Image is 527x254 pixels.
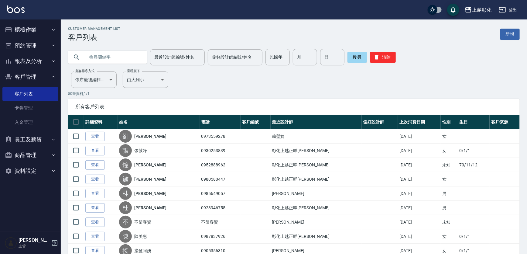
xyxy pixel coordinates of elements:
[68,91,520,96] p: 50 筆資料, 1 / 1
[85,49,142,65] input: 搜尋關鍵字
[134,176,166,182] a: [PERSON_NAME]
[75,69,94,73] label: 顧客排序方式
[127,69,140,73] label: 呈現順序
[458,115,490,129] th: 生日
[370,52,396,63] button: 清除
[2,101,58,115] a: 卡券管理
[441,115,458,129] th: 性別
[75,104,512,110] span: 所有客戶列表
[271,115,362,129] th: 最近設計師
[490,115,520,129] th: 客戶來源
[2,87,58,101] a: 客戶列表
[119,130,132,143] div: 劉
[19,243,50,249] p: 主管
[84,115,118,129] th: 詳細資料
[271,215,362,229] td: [PERSON_NAME]
[398,144,441,158] td: [DATE]
[119,144,132,157] div: 張
[441,186,458,201] td: 男
[19,237,50,243] h5: [PERSON_NAME]
[134,219,151,225] a: 不留客資
[472,6,491,14] div: 上越彰化
[85,217,105,227] a: 查看
[2,69,58,85] button: 客戶管理
[7,5,25,13] img: Logo
[2,38,58,54] button: 預約管理
[241,115,271,129] th: 客戶編號
[200,158,241,172] td: 0952888962
[68,33,121,42] h3: 客戶列表
[119,230,132,243] div: 陳
[441,201,458,215] td: 男
[5,237,17,249] img: Person
[134,133,166,139] a: [PERSON_NAME]
[68,27,121,31] h2: Customer Management List
[200,201,241,215] td: 0928946755
[200,215,241,229] td: 不留客資
[362,115,398,129] th: 偏好設計師
[2,132,58,148] button: 員工及薪資
[500,29,520,40] a: 新增
[458,229,490,244] td: 0/1/1
[398,215,441,229] td: [DATE]
[441,158,458,172] td: 未知
[119,216,132,228] div: 不
[441,215,458,229] td: 未知
[119,187,132,200] div: 林
[398,201,441,215] td: [DATE]
[398,115,441,129] th: 上次消費日期
[2,22,58,38] button: 櫃檯作業
[398,229,441,244] td: [DATE]
[347,52,367,63] button: 搜尋
[447,4,459,16] button: save
[398,172,441,186] td: [DATE]
[441,229,458,244] td: 女
[441,144,458,158] td: 女
[496,4,520,16] button: 登出
[271,158,362,172] td: 彰化上越正咩[PERSON_NAME]
[271,201,362,215] td: 彰化上越正咩[PERSON_NAME]
[200,172,241,186] td: 0980580447
[398,186,441,201] td: [DATE]
[85,203,105,213] a: 查看
[118,115,200,129] th: 姓名
[2,53,58,69] button: 報表及分析
[271,144,362,158] td: 彰化上越正咩[PERSON_NAME]
[200,144,241,158] td: 0930253839
[200,129,241,144] td: 0973559278
[85,189,105,198] a: 查看
[85,160,105,170] a: 查看
[458,144,490,158] td: 0/1/1
[462,4,494,16] button: 上越彰化
[71,71,117,88] div: 依序最後編輯時間
[123,71,168,88] div: 由大到小
[441,129,458,144] td: 女
[2,147,58,163] button: 商品管理
[119,158,132,171] div: 鐘
[134,248,151,254] a: 接髮阿姨
[85,132,105,141] a: 查看
[271,129,362,144] td: 賴瑩婕
[271,186,362,201] td: [PERSON_NAME]
[2,115,58,129] a: 入金管理
[134,190,166,197] a: [PERSON_NAME]
[85,232,105,241] a: 查看
[398,129,441,144] td: [DATE]
[134,233,147,239] a: 陳美惠
[398,158,441,172] td: [DATE]
[458,158,490,172] td: 70/11/12
[134,148,147,154] a: 張苡竫
[200,229,241,244] td: 0987837926
[271,172,362,186] td: 彰化上越正咩[PERSON_NAME]
[85,175,105,184] a: 查看
[119,173,132,186] div: 施
[441,172,458,186] td: 女
[85,146,105,155] a: 查看
[271,229,362,244] td: 彰化上越正咩[PERSON_NAME]
[119,201,132,214] div: 杜
[200,115,241,129] th: 電話
[134,162,166,168] a: [PERSON_NAME]
[2,163,58,179] button: 資料設定
[134,205,166,211] a: [PERSON_NAME]
[200,186,241,201] td: 0985649057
